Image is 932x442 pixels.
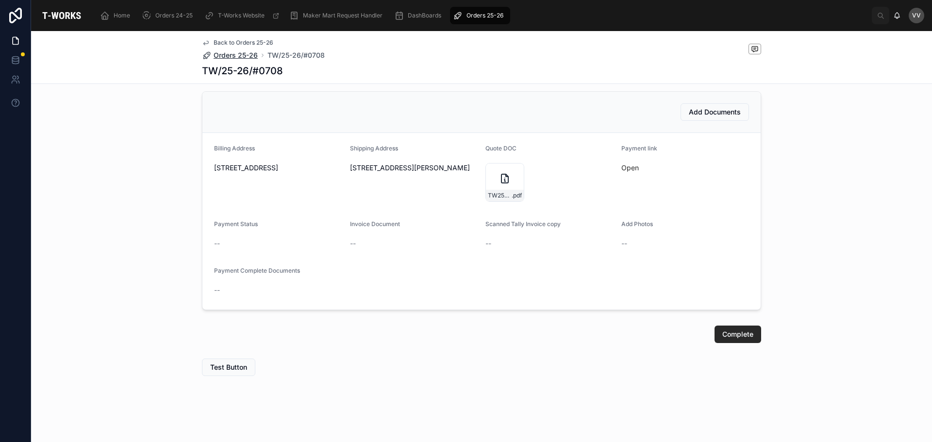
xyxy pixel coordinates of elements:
[218,12,265,19] span: T-Works Website
[621,145,657,152] span: Payment link
[485,239,491,248] span: --
[286,7,389,24] a: Maker Mart Request Handler
[485,220,561,228] span: Scanned Tally Invoice copy
[214,285,220,295] span: --
[912,12,921,19] span: VV
[92,5,872,26] div: scrollable content
[202,359,255,376] button: Test Button
[214,39,273,47] span: Back to Orders 25-26
[512,192,522,199] span: .pdf
[715,326,761,343] button: Complete
[350,239,356,248] span: --
[408,12,441,19] span: DashBoards
[466,12,503,19] span: Orders 25-26
[214,163,342,173] span: [STREET_ADDRESS]
[139,7,200,24] a: Orders 24-25
[114,12,130,19] span: Home
[201,7,284,24] a: T-Works Website
[214,145,255,152] span: Billing Address
[97,7,137,24] a: Home
[202,50,258,60] a: Orders 25-26
[350,145,398,152] span: Shipping Address
[391,7,448,24] a: DashBoards
[267,50,325,60] a: TW/25-26/#0708
[155,12,193,19] span: Orders 24-25
[214,50,258,60] span: Orders 25-26
[621,164,639,172] a: Open
[689,107,741,117] span: Add Documents
[681,103,749,121] button: Add Documents
[722,329,753,339] span: Complete
[303,12,383,19] span: Maker Mart Request Handler
[210,362,247,372] span: Test Button
[214,267,300,274] span: Payment Complete Documents
[202,64,283,78] h1: TW/25-26/#0708
[39,8,84,23] img: App logo
[621,239,627,248] span: --
[202,39,273,47] a: Back to Orders 25-26
[485,145,516,152] span: Quote DOC
[488,192,512,199] span: TW25-26#0708
[350,220,400,228] span: Invoice Document
[214,239,220,248] span: --
[450,7,510,24] a: Orders 25-26
[621,220,653,228] span: Add Photos
[214,220,258,228] span: Payment Status
[350,163,478,173] span: [STREET_ADDRESS][PERSON_NAME]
